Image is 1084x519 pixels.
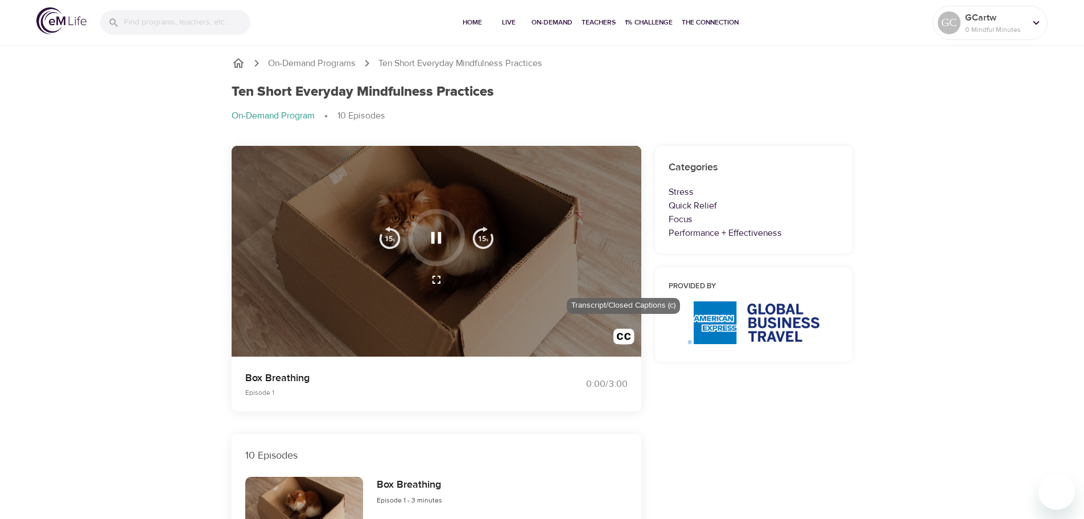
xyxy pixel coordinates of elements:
img: 15s_next.svg [472,226,494,249]
span: The Connection [682,17,739,28]
span: Teachers [582,17,616,28]
h1: Ten Short Everyday Mindfulness Practices [232,84,494,100]
p: Episode 1 [245,387,529,398]
div: 0:00 / 3:00 [542,378,628,391]
input: Find programs, teachers, etc... [124,10,250,35]
img: AmEx%20GBT%20logo.png [688,301,819,344]
span: On-Demand [531,17,572,28]
span: Home [459,17,486,28]
p: Stress [669,185,839,199]
img: logo [36,7,86,34]
span: Episode 1 - 3 minutes [377,496,442,505]
img: 15s_prev.svg [378,226,401,249]
span: 1% Challenge [625,17,673,28]
p: Performance + Effectiveness [669,226,839,240]
h6: Provided by [669,281,839,293]
p: GCartw [965,11,1025,24]
p: Box Breathing [245,370,529,386]
h6: Box Breathing [377,477,442,493]
span: Live [495,17,522,28]
h6: Categories [669,160,839,176]
p: On-Demand Program [232,109,315,122]
nav: breadcrumb [232,56,853,70]
p: Ten Short Everyday Mindfulness Practices [378,57,542,70]
p: 0 Mindful Minutes [965,24,1025,35]
nav: breadcrumb [232,109,853,123]
a: On-Demand Programs [268,57,356,70]
p: Focus [669,212,839,226]
p: 10 Episodes [337,109,385,122]
div: GC [938,11,961,34]
img: open_caption.svg [613,329,634,350]
p: 10 Episodes [245,448,628,463]
iframe: Button to launch messaging window [1038,473,1075,510]
p: Quick Relief [669,199,839,212]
